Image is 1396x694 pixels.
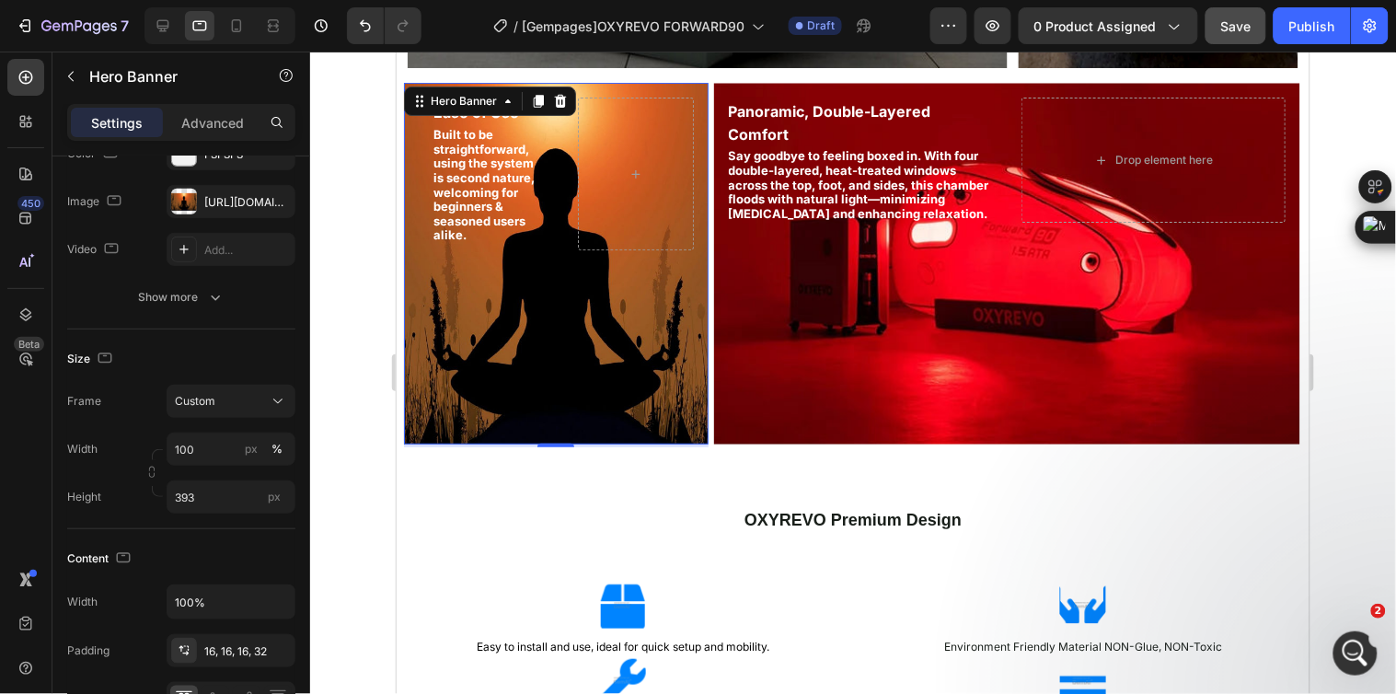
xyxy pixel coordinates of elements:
[1034,17,1157,36] span: 0 product assigned
[245,441,258,457] div: px
[271,441,283,457] div: %
[720,101,817,116] div: Drop element here
[204,194,291,211] div: [URL][DOMAIN_NAME]
[7,7,137,44] button: 7
[67,190,125,214] div: Image
[204,643,291,660] div: 16, 16, 16, 32
[1371,604,1386,619] span: 2
[167,433,295,466] input: px%
[1274,7,1351,44] button: Publish
[204,242,291,259] div: Add...
[121,15,129,37] p: 7
[167,385,295,418] button: Custom
[67,642,110,659] div: Padding
[268,490,281,503] span: px
[181,113,244,133] p: Advanced
[397,52,1309,694] iframe: To enrich screen reader interactions, please activate Accessibility in Grammarly extension settings
[203,531,249,577] img: Alt image
[348,459,565,478] strong: OXYREVO Premium Design
[67,489,101,505] label: Height
[167,480,295,514] input: px
[139,288,225,307] div: Show more
[663,531,710,577] img: Alt image
[1019,7,1198,44] button: 0 product assigned
[67,281,295,314] button: Show more
[14,337,44,352] div: Beta
[167,585,294,619] input: Auto
[548,588,825,602] span: Environment Friendly Material NON-Glue, NON-Toxic
[807,17,835,34] span: Draft
[17,196,44,211] div: 450
[240,438,262,460] button: %
[1206,7,1266,44] button: Save
[347,7,421,44] div: Undo/Redo
[522,17,744,36] span: [Gempages]OXYREVO FORWARD90
[513,17,518,36] span: /
[89,65,246,87] p: Hero Banner
[91,113,143,133] p: Settings
[203,607,249,653] img: Alt image
[67,237,122,262] div: Video
[663,607,710,653] img: Alt image
[67,347,116,372] div: Size
[1289,17,1335,36] div: Publish
[1221,18,1252,34] span: Save
[175,393,215,410] span: Custom
[80,588,373,602] span: Easy to install and use, ideal for quick setup and mobility.
[67,547,134,572] div: Content
[67,393,101,410] label: Frame
[67,441,98,457] label: Width
[1028,515,1396,644] iframe: Intercom notifications message
[67,594,98,610] div: Width
[266,438,288,460] button: px
[1333,631,1378,676] iframe: Intercom live chat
